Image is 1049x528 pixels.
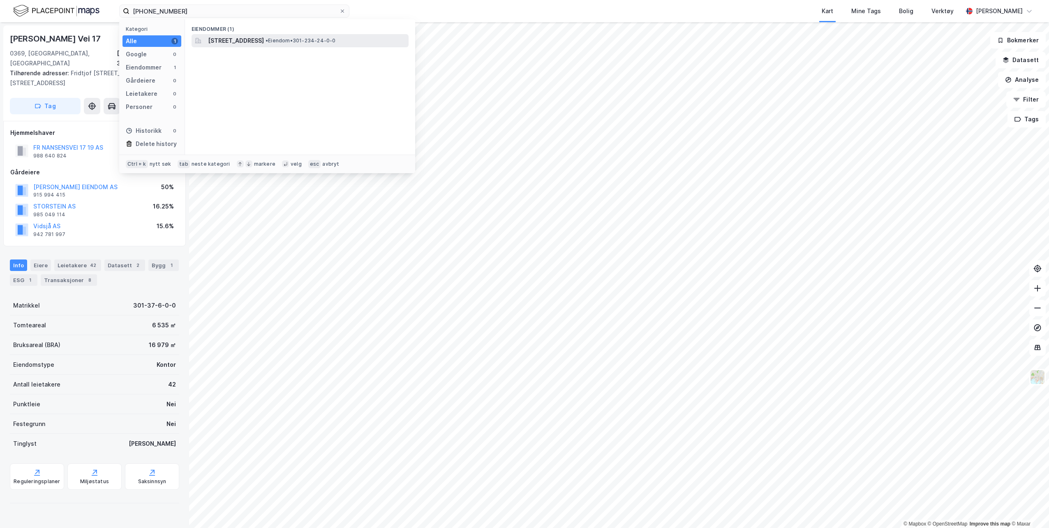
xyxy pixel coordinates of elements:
div: Matrikkel [13,301,40,310]
button: Tags [1007,111,1046,127]
div: 6 535 ㎡ [152,320,176,330]
div: Nei [166,419,176,429]
div: Bygg [148,259,179,271]
div: Leietakere [126,89,157,99]
div: Verktøy [931,6,954,16]
div: Gårdeiere [10,167,179,177]
div: Festegrunn [13,419,45,429]
div: velg [291,161,302,167]
div: Google [126,49,147,59]
div: 16.25% [153,201,174,211]
div: Datasett [104,259,145,271]
div: 42 [168,380,176,389]
div: 985 049 114 [33,211,65,218]
a: Mapbox [903,521,926,527]
div: Tinglyst [13,439,37,449]
iframe: Chat Widget [1008,489,1049,528]
span: • [266,37,268,44]
div: 1 [171,64,178,71]
div: Eiendommer [126,63,162,72]
div: Fridtjof [STREET_ADDRESS], [STREET_ADDRESS] [10,68,173,88]
button: Bokmerker [990,32,1046,49]
div: Punktleie [13,399,40,409]
div: 15.6% [157,221,174,231]
button: Analyse [998,72,1046,88]
div: Mine Tags [851,6,881,16]
div: 0 [171,104,178,110]
img: logo.f888ab2527a4732fd821a326f86c7f29.svg [13,4,99,18]
span: Tilhørende adresser: [10,69,71,76]
div: 915 994 415 [33,192,65,198]
div: 942 781 997 [33,231,65,238]
div: Kart [822,6,833,16]
div: 1 [167,261,176,269]
div: Kontor [157,360,176,370]
input: Søk på adresse, matrikkel, gårdeiere, leietakere eller personer [129,5,339,17]
img: Z [1030,369,1045,385]
div: 1 [171,38,178,44]
button: Datasett [996,52,1046,68]
button: Tag [10,98,81,114]
div: 16 979 ㎡ [149,340,176,350]
span: [STREET_ADDRESS] [208,36,264,46]
div: Kategori [126,26,181,32]
div: Eiere [30,259,51,271]
div: esc [308,160,321,168]
div: nytt søk [150,161,171,167]
div: [GEOGRAPHIC_DATA], 37/6 [117,49,179,68]
div: Delete history [136,139,177,149]
div: 0 [171,51,178,58]
div: Bruksareal (BRA) [13,340,60,350]
div: Hjemmelshaver [10,128,179,138]
div: 8 [85,276,94,284]
button: Filter [1006,91,1046,108]
div: Nei [166,399,176,409]
div: 0 [171,77,178,84]
div: Leietakere [54,259,101,271]
div: Saksinnsyn [138,478,166,485]
div: neste kategori [192,161,230,167]
div: Personer [126,102,152,112]
a: Improve this map [970,521,1010,527]
div: markere [254,161,275,167]
div: Historikk [126,126,162,136]
div: 0 [171,90,178,97]
div: Tomteareal [13,320,46,330]
div: Eiendomstype [13,360,54,370]
div: Ctrl + k [126,160,148,168]
div: Reguleringsplaner [14,478,60,485]
div: 42 [88,261,98,269]
div: Bolig [899,6,913,16]
div: 988 640 824 [33,153,67,159]
div: Transaksjoner [41,274,97,286]
div: Eiendommer (1) [185,19,415,34]
div: [PERSON_NAME] [976,6,1023,16]
span: Eiendom • 301-234-24-0-0 [266,37,336,44]
div: [PERSON_NAME] [129,439,176,449]
div: Info [10,259,27,271]
div: [PERSON_NAME] Vei 17 [10,32,102,45]
div: 0369, [GEOGRAPHIC_DATA], [GEOGRAPHIC_DATA] [10,49,117,68]
div: Miljøstatus [80,478,109,485]
a: OpenStreetMap [928,521,968,527]
div: tab [178,160,190,168]
div: avbryt [322,161,339,167]
div: 0 [171,127,178,134]
div: ESG [10,274,37,286]
div: Gårdeiere [126,76,155,86]
div: Antall leietakere [13,380,60,389]
div: 1 [26,276,34,284]
div: 301-37-6-0-0 [133,301,176,310]
div: 2 [134,261,142,269]
div: 50% [161,182,174,192]
div: Alle [126,36,137,46]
